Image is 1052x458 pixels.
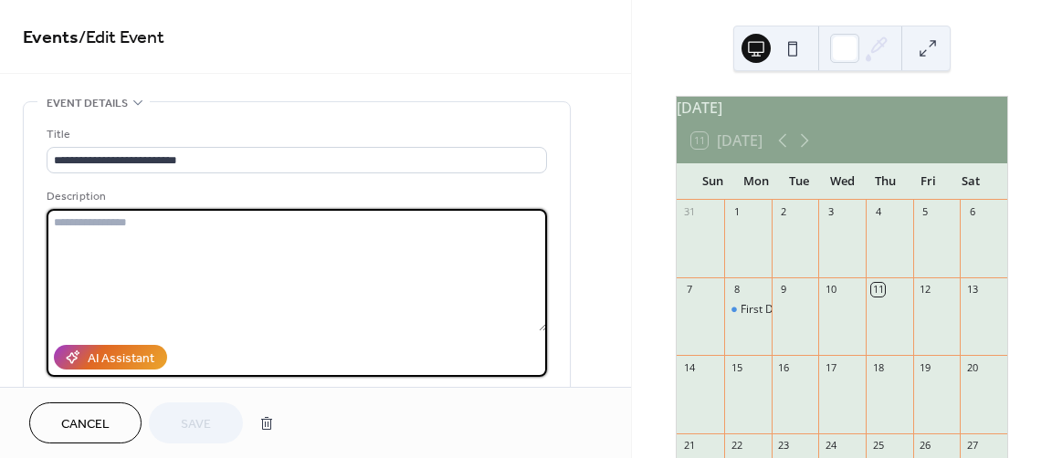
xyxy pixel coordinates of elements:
span: Cancel [61,415,110,434]
div: Thu [864,163,907,200]
div: 9 [777,283,791,297]
div: Title [47,125,543,144]
div: 27 [965,439,979,453]
button: Cancel [29,402,142,443]
div: 21 [682,439,696,453]
div: 20 [965,360,979,374]
div: Sat [950,163,993,200]
div: 6 [965,205,979,219]
a: Events [23,20,79,56]
div: Sun [691,163,734,200]
div: 3 [824,205,837,219]
div: 12 [919,283,932,297]
div: 8 [730,283,743,297]
div: 26 [919,439,932,453]
div: 18 [871,360,885,374]
div: 13 [965,283,979,297]
div: [DATE] [677,97,1007,119]
div: AI Assistant [88,349,154,369]
div: 15 [730,360,743,374]
button: AI Assistant [54,345,167,370]
div: 7 [682,283,696,297]
div: Fri [907,163,950,200]
span: Event details [47,94,128,113]
div: 11 [871,283,885,297]
div: First Day of Regular School [724,302,772,317]
div: Wed [821,163,864,200]
div: 24 [824,439,837,453]
div: 31 [682,205,696,219]
div: 2 [777,205,791,219]
div: First Day of Regular School [741,302,877,317]
div: 23 [777,439,791,453]
div: 14 [682,360,696,374]
div: 10 [824,283,837,297]
div: 16 [777,360,791,374]
div: 25 [871,439,885,453]
div: 1 [730,205,743,219]
div: 4 [871,205,885,219]
div: 22 [730,439,743,453]
span: / Edit Event [79,20,164,56]
div: Description [47,187,543,206]
div: 19 [919,360,932,374]
div: 5 [919,205,932,219]
div: Mon [734,163,777,200]
div: 17 [824,360,837,374]
div: Tue [777,163,820,200]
